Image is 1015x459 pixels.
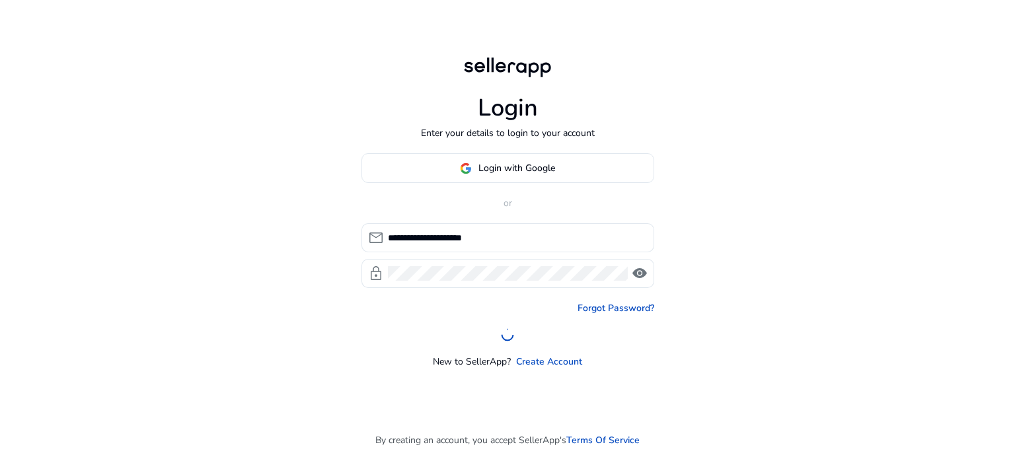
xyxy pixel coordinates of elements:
[578,301,654,315] a: Forgot Password?
[361,196,654,210] p: or
[566,433,640,447] a: Terms Of Service
[516,355,582,369] a: Create Account
[433,355,511,369] p: New to SellerApp?
[361,153,654,183] button: Login with Google
[368,230,384,246] span: mail
[460,162,472,174] img: google-logo.svg
[632,265,648,281] span: visibility
[421,126,595,140] p: Enter your details to login to your account
[478,94,538,122] h1: Login
[478,161,555,175] span: Login with Google
[368,265,384,281] span: lock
